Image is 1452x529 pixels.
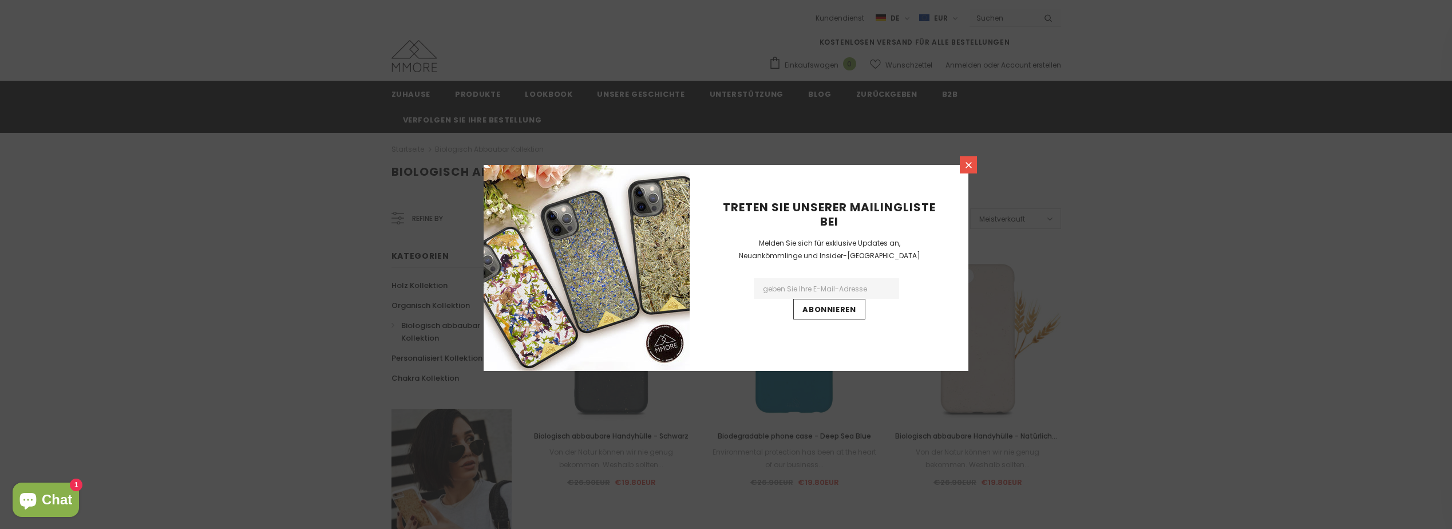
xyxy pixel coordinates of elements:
input: Email Address [754,278,899,299]
input: Abonnieren [793,299,865,319]
a: Schließen [960,156,977,173]
span: Melden Sie sich für exklusive Updates an, Neuankömmlinge und Insider-[GEOGRAPHIC_DATA] [739,238,920,260]
span: Treten Sie unserer Mailingliste bei [723,199,936,230]
inbox-online-store-chat: Onlineshop-Chat von Shopify [9,483,82,520]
